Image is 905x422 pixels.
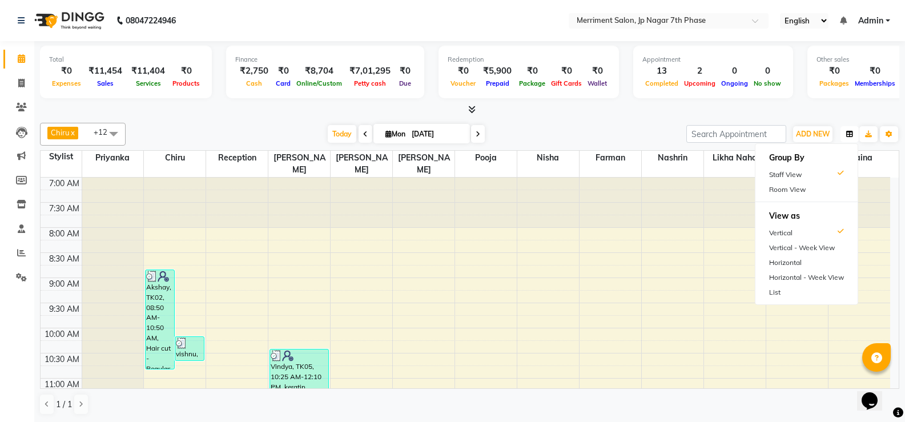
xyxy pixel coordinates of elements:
span: Upcoming [681,79,718,87]
div: ₹0 [816,65,852,78]
div: ₹0 [49,65,84,78]
span: [PERSON_NAME] [393,151,454,177]
span: Expenses [49,79,84,87]
h6: Group By [755,148,858,167]
div: Akshay, TK02, 08:50 AM-10:50 AM, Hair cut - Regular Hair Cut- Senior stylist-MEN,STYLING - [PERSO... [146,270,174,369]
span: Gift Cards [548,79,585,87]
div: Finance [235,55,415,65]
div: ₹0 [548,65,585,78]
span: Nashrin [642,151,703,165]
span: Mon [383,130,408,138]
div: 7:00 AM [47,178,82,190]
div: Redemption [448,55,610,65]
div: Horizontal - Week View [755,270,858,285]
span: Prepaid [483,79,512,87]
span: Services [133,79,164,87]
span: [PERSON_NAME] [331,151,392,177]
span: Admin [858,15,883,27]
div: Appointment [642,55,784,65]
button: ADD NEW [793,126,832,142]
span: Ongoing [718,79,751,87]
div: ₹0 [170,65,203,78]
div: ₹0 [273,65,293,78]
div: Total [49,55,203,65]
div: 8:30 AM [47,253,82,265]
div: ₹7,01,295 [345,65,395,78]
input: Search Appointment [686,125,786,143]
div: ₹2,750 [235,65,273,78]
span: Memberships [852,79,898,87]
span: Online/Custom [293,79,345,87]
span: Priyanka [82,151,144,165]
img: logo [29,5,107,37]
div: ₹0 [448,65,478,78]
div: 11:00 AM [42,379,82,391]
div: 9:30 AM [47,303,82,315]
span: Petty cash [351,79,389,87]
div: ₹11,454 [84,65,127,78]
div: 2 [681,65,718,78]
span: Chiru [51,128,70,137]
span: ADD NEW [796,130,830,138]
div: ₹0 [852,65,898,78]
div: 0 [718,65,751,78]
div: 0 [751,65,784,78]
span: Farman [580,151,641,165]
b: 08047224946 [126,5,176,37]
span: Today [328,125,356,143]
div: ₹5,900 [478,65,516,78]
a: x [70,128,75,137]
span: Nisha [517,151,579,165]
div: ₹8,704 [293,65,345,78]
span: Packages [816,79,852,87]
span: Sales [94,79,116,87]
div: 8:00 AM [47,228,82,240]
span: Due [396,79,414,87]
div: 9:00 AM [47,278,82,290]
span: +12 [94,127,116,136]
div: Vertical [755,226,858,240]
span: [PERSON_NAME] [268,151,330,177]
span: Package [516,79,548,87]
span: likha naho [704,151,766,165]
span: Reception [206,151,268,165]
span: Chiru [144,151,206,165]
span: Pooja [455,151,517,165]
div: ₹0 [585,65,610,78]
div: 13 [642,65,681,78]
span: No show [751,79,784,87]
input: 2025-09-01 [408,126,465,143]
span: Voucher [448,79,478,87]
div: List [755,285,858,300]
div: Staff View [755,167,858,182]
div: 10:00 AM [42,328,82,340]
div: 7:30 AM [47,203,82,215]
div: Stylist [41,151,82,163]
div: 10:30 AM [42,353,82,365]
div: Horizontal [755,255,858,270]
span: Products [170,79,203,87]
span: Cash [243,79,265,87]
div: vishnu, TK01, 10:10 AM-10:40 AM, STYLING - [PERSON_NAME] Trim [175,337,204,360]
span: Completed [642,79,681,87]
span: Card [273,79,293,87]
span: 1 / 1 [56,399,72,411]
span: Shaina [828,151,890,165]
div: ₹0 [395,65,415,78]
span: Wallet [585,79,610,87]
h6: View as [755,207,858,226]
div: Room View [755,182,858,197]
div: Vertical - Week View [755,240,858,255]
iframe: chat widget [857,376,894,411]
div: ₹11,404 [127,65,170,78]
div: ₹0 [516,65,548,78]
